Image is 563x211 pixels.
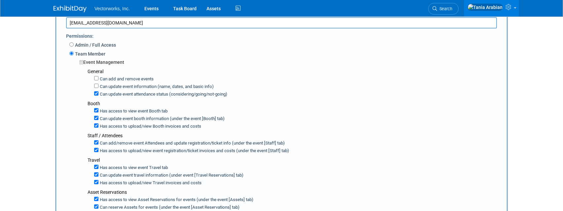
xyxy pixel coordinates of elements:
[88,132,502,139] div: Staff / Attendees
[98,108,168,114] label: Has access to view event Booth tab
[98,148,289,154] label: Has access to upload/view event registration/ticket invoices and costs (under the event [Staff] tab)
[98,76,154,82] label: Can add and remove events
[98,165,168,171] label: Has access to view event Travel tab
[98,180,202,186] label: Has access to upload/view Travel invoices and costs
[88,157,502,163] div: Travel
[88,100,502,107] div: Booth
[98,91,227,98] label: Can update event attendance status (considering/going/not-going)
[468,4,503,11] img: Tania Arabian
[98,172,244,179] label: Can update event travel information (under event [Travel Reservations] tab)
[437,6,452,11] span: Search
[88,68,502,75] div: General
[98,116,225,122] label: Can update event booth information (under the event [Booth] tab)
[54,6,87,12] img: ExhibitDay
[98,140,285,147] label: Can add/remove event Attendees and update registration/ticket info (under the event [Staff] tab)
[428,3,459,15] a: Search
[98,204,240,211] label: Can reserve Assets for events (under the event [Asset Reservations] tab)
[98,84,214,90] label: Can update event information (name, dates, and basic info)
[74,51,105,57] label: Team Member
[79,59,502,65] div: Event Management
[74,42,116,48] label: Admin / Full Access
[66,30,502,41] div: Permissions:
[88,189,502,195] div: Asset Reservations
[98,123,201,130] label: Has access to upload/view Booth invoices and costs
[98,197,253,203] label: Has access to view Asset Reservations for events (under the event [Assets] tab)
[94,6,130,11] span: Vectorworks, Inc.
